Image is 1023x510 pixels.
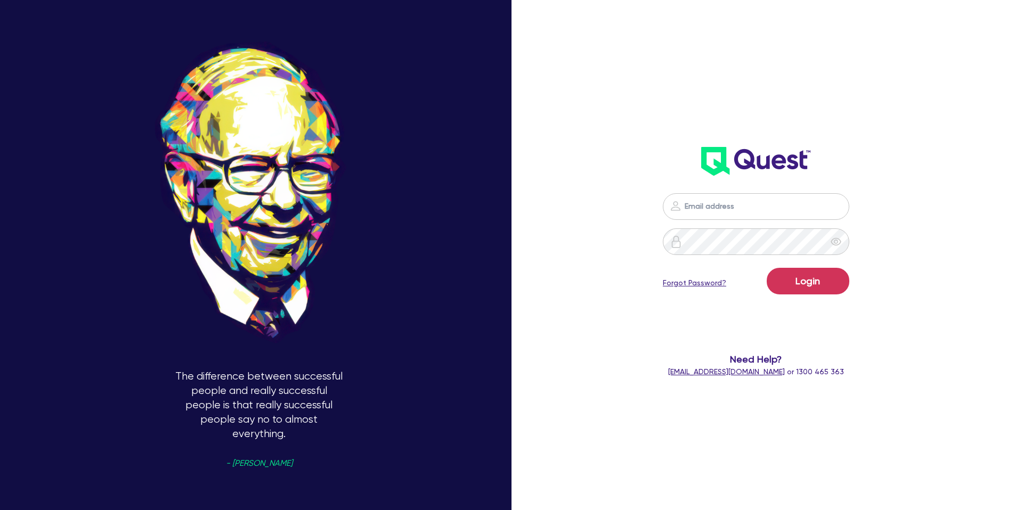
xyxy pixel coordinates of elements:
span: - [PERSON_NAME] [226,459,293,467]
img: icon-password [670,235,683,248]
button: Login [767,268,849,294]
a: Forgot Password? [663,277,726,289]
span: eye [831,236,841,247]
input: Email address [663,193,849,220]
img: icon-password [669,200,682,212]
span: Need Help? [619,352,893,366]
a: [EMAIL_ADDRESS][DOMAIN_NAME] [668,367,785,376]
span: or 1300 465 363 [668,367,844,376]
img: wH2k97JdezQIQAAAABJRU5ErkJggg== [701,147,810,176]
